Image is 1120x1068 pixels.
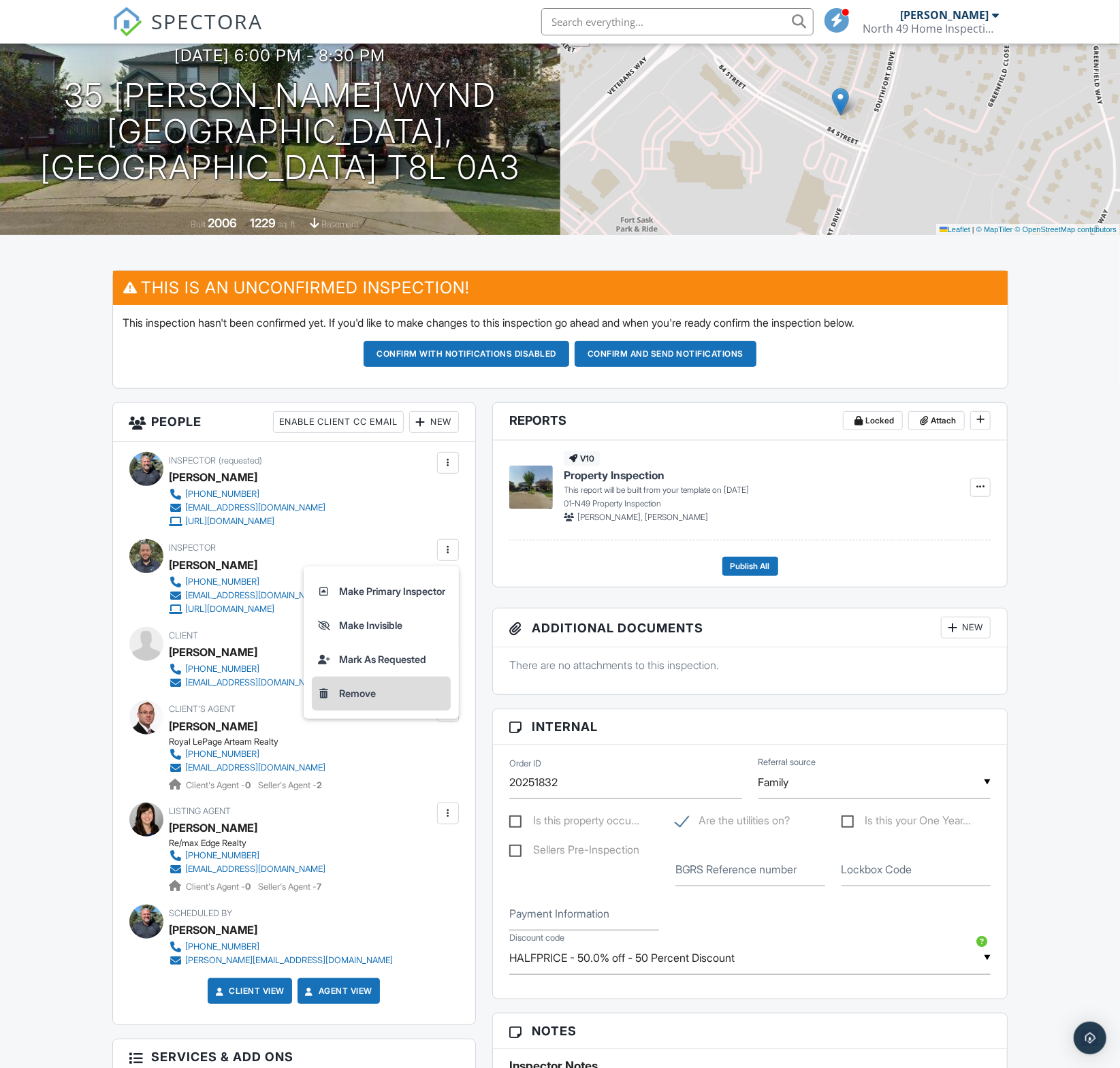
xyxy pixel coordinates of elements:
strong: 7 [317,881,322,892]
h3: [DATE] 6:00 pm - 8:30 pm [174,46,385,65]
div: [PERSON_NAME] [901,8,989,22]
div: [URL][DOMAIN_NAME] [186,604,275,615]
span: Scheduled By [170,908,233,918]
input: BGRS Reference number [675,853,825,886]
div: Enable Client CC Email [273,411,404,433]
a: © MapTiler [976,225,1013,233]
a: [URL][DOMAIN_NAME] [170,515,326,528]
input: Payment Information [509,897,659,931]
strong: 2 [317,780,323,790]
a: [EMAIL_ADDRESS][DOMAIN_NAME] [170,676,326,690]
label: Discount code [509,932,564,944]
input: Lockbox Code [842,853,991,886]
label: Sellers Pre-Inspection [509,843,639,860]
label: Payment Information [509,906,609,921]
div: Re/max Edge Realty [170,838,337,849]
div: [PERSON_NAME] [170,555,258,575]
p: There are no attachments to this inspection. [509,658,991,673]
div: [EMAIL_ADDRESS][DOMAIN_NAME] [186,590,326,601]
label: Referral source [758,756,816,768]
label: Order ID [509,758,541,770]
div: [EMAIL_ADDRESS][DOMAIN_NAME] [186,762,326,773]
span: SPECTORA [152,7,263,35]
a: SPECTORA [112,18,263,47]
div: [PHONE_NUMBER] [186,489,260,500]
a: [PHONE_NUMBER] [170,487,326,501]
div: 1229 [250,216,276,230]
span: Inspector [170,455,217,466]
a: [PERSON_NAME] [170,716,258,737]
a: [EMAIL_ADDRESS][DOMAIN_NAME] [170,862,326,876]
span: Inspector [170,543,217,553]
div: [PHONE_NUMBER] [186,850,260,861]
div: [PHONE_NUMBER] [186,749,260,760]
span: basement [321,219,358,229]
a: [PHONE_NUMBER] [170,849,326,862]
div: Open Intercom Messenger [1074,1022,1106,1054]
a: Remove [312,677,451,711]
div: New [941,617,991,638]
a: [PHONE_NUMBER] [170,575,326,589]
span: Client's Agent - [187,780,253,790]
a: © OpenStreetMap contributors [1015,225,1117,233]
a: [PHONE_NUMBER] [170,662,326,676]
h3: Notes [493,1014,1008,1049]
h3: Internal [493,709,1008,745]
h3: Additional Documents [493,609,1008,647]
div: [PERSON_NAME][EMAIL_ADDRESS][DOMAIN_NAME] [186,955,394,966]
div: [PHONE_NUMBER] [186,941,260,952]
div: [PERSON_NAME] [170,642,258,662]
span: Listing Agent [170,806,231,816]
span: Seller's Agent - [259,780,323,790]
div: North 49 Home Inspections Limited Partnership [863,22,999,35]
div: [URL][DOMAIN_NAME] [186,516,275,527]
label: BGRS Reference number [675,862,797,877]
button: Confirm with notifications disabled [364,341,569,367]
a: Agent View [302,984,372,998]
div: New [409,411,459,433]
label: Is this property occupied? [509,814,639,831]
strong: 0 [246,881,251,892]
a: Mark As Requested [312,643,451,677]
a: [PERSON_NAME][EMAIL_ADDRESS][DOMAIN_NAME] [170,954,394,967]
span: sq. ft. [278,219,297,229]
a: [EMAIL_ADDRESS][DOMAIN_NAME] [170,761,326,775]
a: [URL][DOMAIN_NAME] [170,602,326,616]
a: Make Invisible [312,609,451,643]
div: [PHONE_NUMBER] [186,664,260,675]
strong: 0 [246,780,251,790]
img: Marker [832,88,849,116]
div: [EMAIL_ADDRESS][DOMAIN_NAME] [186,864,326,875]
input: Search everything... [541,8,814,35]
label: Is this your One Year Builder's Warranty Inspection? [842,814,972,831]
a: Make Primary Inspector [312,575,451,609]
div: [PERSON_NAME] [170,467,258,487]
p: This inspection hasn't been confirmed yet. If you'd like to make changes to this inspection go ah... [123,315,997,330]
a: [EMAIL_ADDRESS][DOMAIN_NAME] [170,589,326,602]
span: Seller's Agent - [259,881,322,892]
h3: People [113,403,475,442]
h3: This is an Unconfirmed Inspection! [113,271,1008,304]
div: Royal LePage Arteam Realty [170,737,337,747]
span: Client [170,630,199,641]
a: Leaflet [940,225,970,233]
a: [PHONE_NUMBER] [170,940,394,954]
a: [PERSON_NAME] [170,818,258,838]
span: Client's Agent - [187,881,253,892]
div: [PHONE_NUMBER] [186,577,260,587]
div: [EMAIL_ADDRESS][DOMAIN_NAME] [186,677,326,688]
button: Confirm and send notifications [575,341,756,367]
div: 2006 [208,216,237,230]
a: [EMAIL_ADDRESS][DOMAIN_NAME] [170,501,326,515]
h1: 35 [PERSON_NAME] Wynd [GEOGRAPHIC_DATA], [GEOGRAPHIC_DATA] T8L 0A3 [22,78,539,185]
a: Client View [212,984,285,998]
span: Client's Agent [170,704,236,714]
div: [EMAIL_ADDRESS][DOMAIN_NAME] [186,502,326,513]
a: [PHONE_NUMBER] [170,747,326,761]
